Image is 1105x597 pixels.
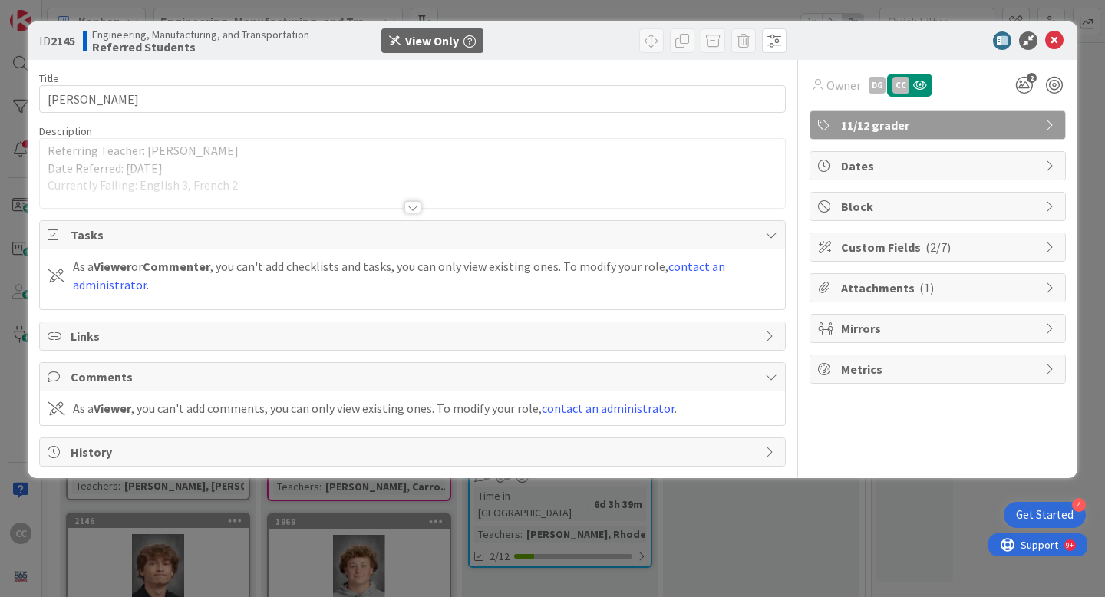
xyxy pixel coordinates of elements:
span: Dates [841,157,1037,175]
label: Title [39,71,59,85]
span: Links [71,327,757,345]
span: Description [39,124,92,138]
div: 9+ [78,6,85,18]
span: History [71,443,757,461]
b: Viewer [94,401,131,416]
div: Open Get Started checklist, remaining modules: 4 [1004,502,1086,528]
b: Commenter [143,259,210,274]
p: Date Referred: [DATE] [48,160,777,177]
div: As a , you can't add comments, you can only view existing ones. To modify your role, . [73,399,677,417]
div: DG [869,77,886,94]
b: 2145 [51,33,75,48]
span: Metrics [841,360,1037,378]
div: Get Started [1016,507,1074,523]
span: ( 2/7 ) [925,239,951,255]
div: View Only [405,31,459,50]
p: Referring Teacher: [PERSON_NAME] [48,142,777,160]
span: Attachments [841,279,1037,297]
div: 4 [1072,498,1086,512]
span: 11/12 grader [841,116,1037,134]
span: Mirrors [841,319,1037,338]
span: Comments [71,368,757,386]
span: Support [32,2,70,21]
span: Tasks [71,226,757,244]
span: ID [39,31,75,50]
a: contact an administrator [542,401,675,416]
span: Engineering, Manufacturing, and Transportation [92,28,309,41]
b: Referred Students [92,41,309,53]
b: Viewer [94,259,131,274]
span: ( 1 ) [919,280,934,295]
span: Block [841,197,1037,216]
button: CC [887,74,932,97]
span: Owner [826,76,861,94]
span: Custom Fields [841,238,1037,256]
div: CC [892,77,909,94]
span: 2 [1027,73,1037,83]
div: As a or , you can't add checklists and tasks, you can only view existing ones. To modify your rol... [73,257,777,294]
input: type card name here... [39,85,786,113]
